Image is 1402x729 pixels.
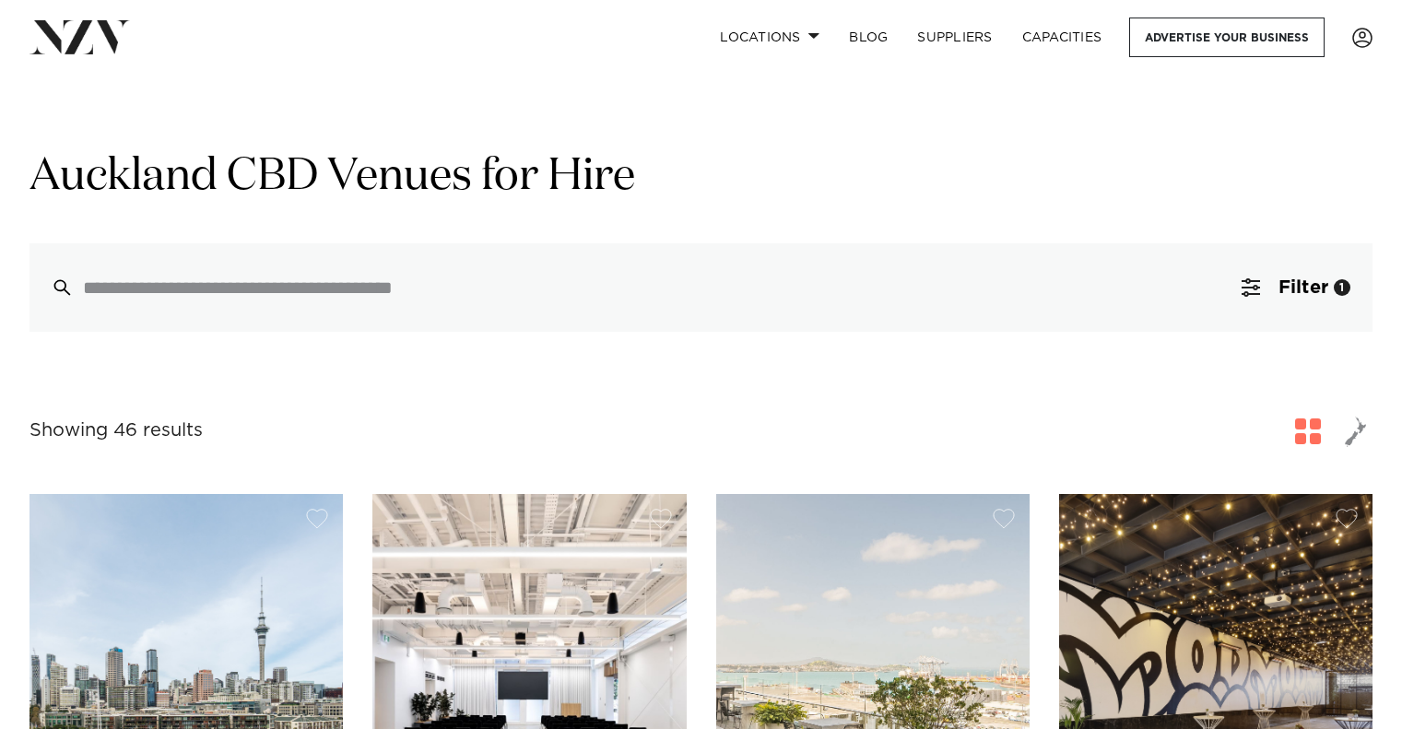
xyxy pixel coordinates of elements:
a: BLOG [834,18,902,57]
h1: Auckland CBD Venues for Hire [29,148,1373,206]
a: Advertise your business [1129,18,1325,57]
img: nzv-logo.png [29,20,130,53]
a: Locations [705,18,834,57]
button: Filter1 [1219,243,1373,332]
span: Filter [1278,278,1328,297]
a: Capacities [1007,18,1117,57]
a: SUPPLIERS [902,18,1007,57]
div: 1 [1334,279,1350,296]
div: Showing 46 results [29,417,203,445]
